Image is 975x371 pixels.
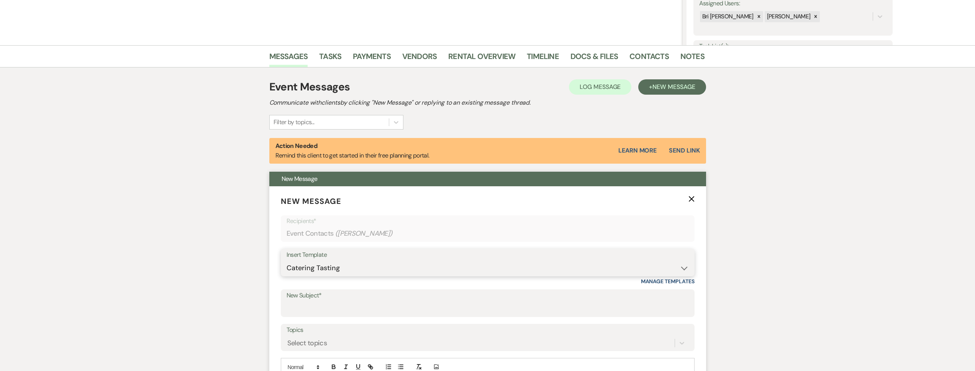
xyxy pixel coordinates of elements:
[275,142,318,150] strong: Action Needed
[287,338,327,348] div: Select topics
[618,146,657,155] a: Learn More
[319,50,341,67] a: Tasks
[269,50,308,67] a: Messages
[287,250,689,261] div: Insert Template
[527,50,559,67] a: Timeline
[580,83,621,91] span: Log Message
[569,79,631,95] button: Log Message
[287,226,689,241] div: Event Contacts
[448,50,515,67] a: Rental Overview
[287,290,689,301] label: New Subject*
[282,175,318,183] span: New Message
[274,118,315,127] div: Filter by topics...
[669,148,700,154] button: Send Link
[700,11,755,22] div: Bri [PERSON_NAME]
[570,50,618,67] a: Docs & Files
[269,98,706,107] h2: Communicate with clients by clicking "New Message" or replying to an existing message thread.
[287,216,689,226] p: Recipients*
[652,83,695,91] span: New Message
[287,325,689,336] label: Topics
[629,50,669,67] a: Contacts
[269,79,350,95] h1: Event Messages
[281,196,341,206] span: New Message
[699,41,887,52] label: Task List(s):
[765,11,812,22] div: [PERSON_NAME]
[335,228,393,239] span: ( [PERSON_NAME] )
[275,141,429,161] p: Remind this client to get started in their free planning portal.
[402,50,437,67] a: Vendors
[638,79,706,95] button: +New Message
[641,278,695,285] a: Manage Templates
[353,50,391,67] a: Payments
[680,50,705,67] a: Notes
